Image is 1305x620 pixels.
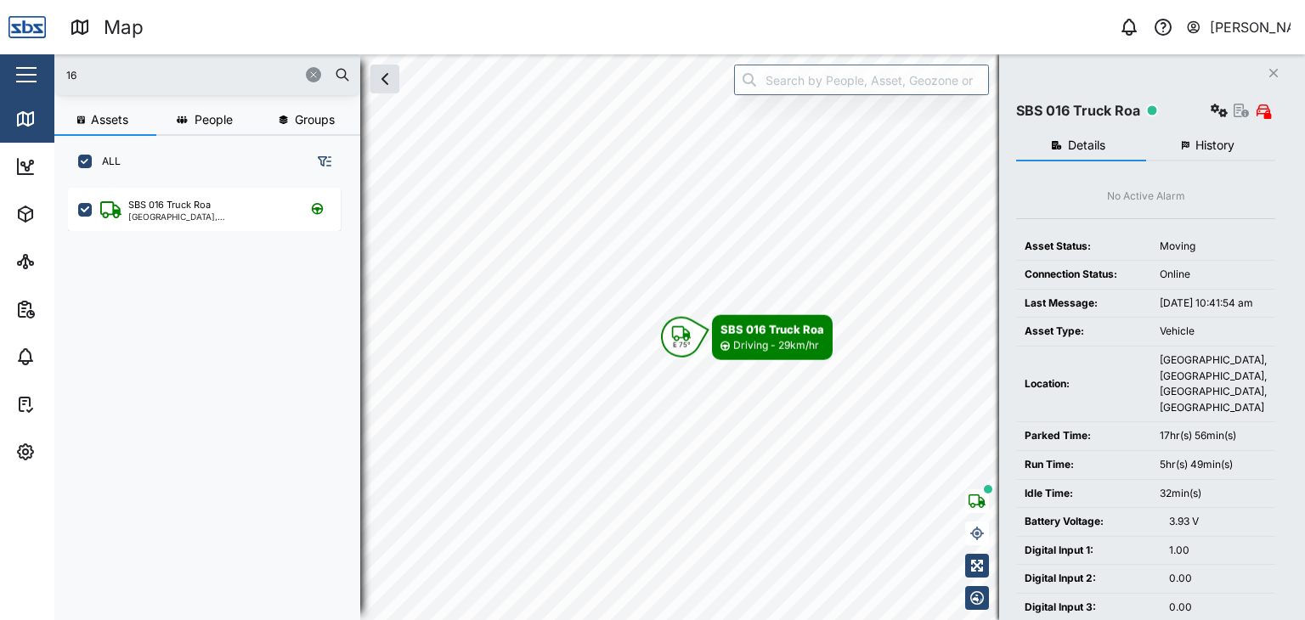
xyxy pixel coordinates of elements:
div: Alarms [44,347,97,366]
div: Sites [44,252,85,271]
div: Map marker [661,315,833,360]
div: SBS 016 Truck Roa [1016,100,1140,121]
div: Vehicle [1160,324,1267,340]
div: [GEOGRAPHIC_DATA], [GEOGRAPHIC_DATA], [GEOGRAPHIC_DATA], [GEOGRAPHIC_DATA] [1160,352,1267,415]
div: Connection Status: [1025,267,1143,283]
div: [PERSON_NAME] [1210,17,1291,38]
span: People [195,114,233,126]
div: Asset Status: [1025,239,1143,255]
div: grid [68,182,359,606]
div: Parked Time: [1025,428,1143,444]
span: Assets [91,114,128,126]
div: Battery Voltage: [1025,514,1152,530]
div: 17hr(s) 56min(s) [1160,428,1267,444]
div: Tasks [44,395,91,414]
div: E 75° [673,341,691,348]
div: Online [1160,267,1267,283]
div: Driving - 29km/hr [733,338,819,354]
div: Map [44,110,82,128]
span: History [1195,139,1234,151]
div: Moving [1160,239,1267,255]
div: 3.93 V [1169,514,1267,530]
div: Map [104,13,144,42]
label: ALL [92,155,121,168]
div: Reports [44,300,102,318]
div: Digital Input 1: [1025,543,1152,559]
div: No Active Alarm [1107,189,1185,205]
div: [GEOGRAPHIC_DATA], [GEOGRAPHIC_DATA] [128,212,291,221]
div: 5hr(s) 49min(s) [1160,457,1267,473]
div: Digital Input 2: [1025,571,1152,587]
div: [DATE] 10:41:54 am [1160,296,1267,312]
span: Details [1068,139,1105,151]
div: Settings [44,442,105,461]
div: Digital Input 3: [1025,600,1152,616]
div: Asset Type: [1025,324,1143,340]
button: [PERSON_NAME] [1185,15,1291,39]
div: 32min(s) [1160,486,1267,502]
div: 0.00 [1169,600,1267,616]
img: Main Logo [8,8,46,46]
div: SBS 016 Truck Roa [720,321,824,338]
canvas: Map [54,54,1305,620]
input: Search by People, Asset, Geozone or Place [734,65,989,95]
div: 0.00 [1169,571,1267,587]
div: Run Time: [1025,457,1143,473]
span: Groups [295,114,335,126]
div: Location: [1025,376,1143,392]
div: Last Message: [1025,296,1143,312]
div: 1.00 [1169,543,1267,559]
div: Assets [44,205,97,223]
div: SBS 016 Truck Roa [128,198,211,212]
div: Idle Time: [1025,486,1143,502]
div: Dashboard [44,157,121,176]
input: Search assets or drivers [65,62,350,87]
